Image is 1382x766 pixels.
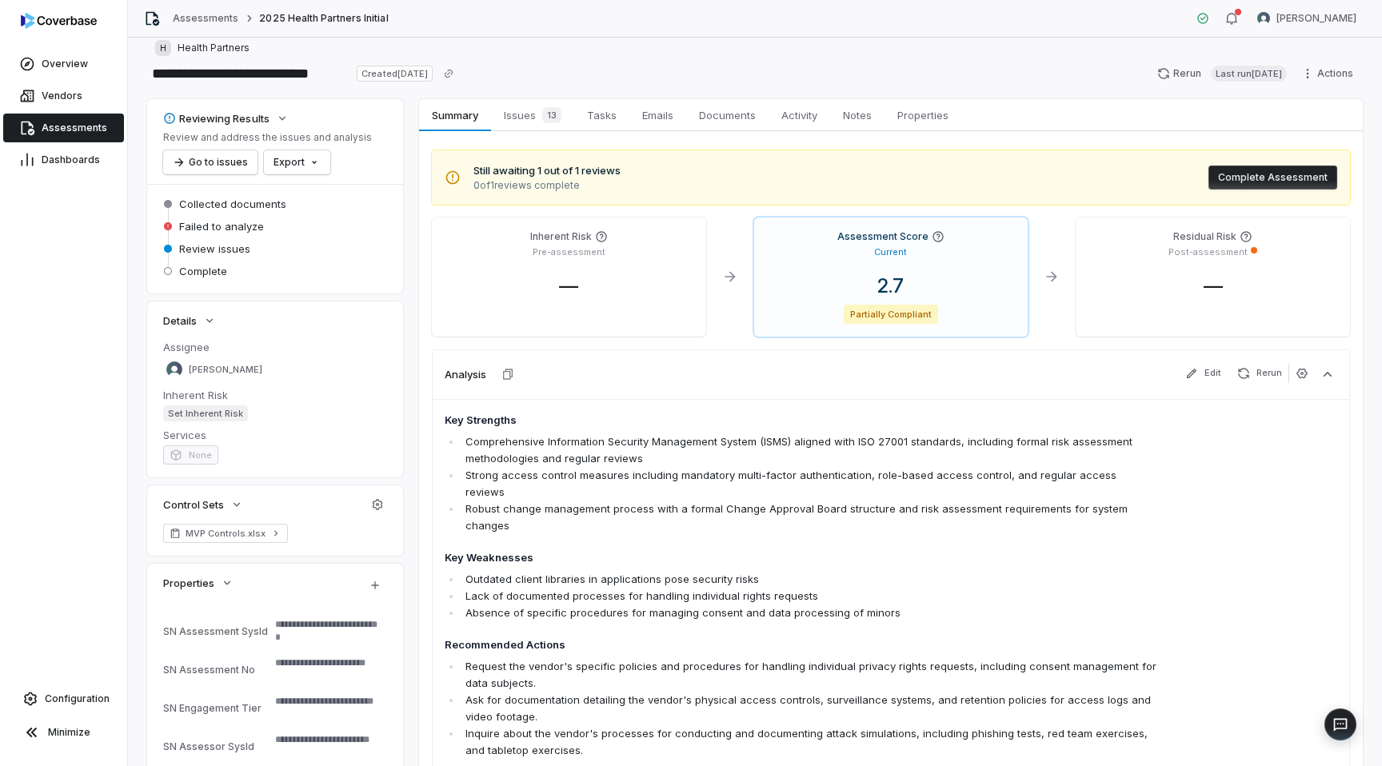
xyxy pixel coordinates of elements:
[163,524,288,543] a: MVP Controls.xlsx
[461,692,1159,725] li: Ask for documentation detailing the vendor's physical access controls, surveillance systems, and ...
[163,405,248,421] span: Set Inherent Risk
[461,658,1159,692] li: Request the vendor's specific policies and procedures for handling individual privacy rights requ...
[166,361,182,377] img: Sayantan Bhattacherjee avatar
[581,105,623,126] span: Tasks
[179,197,286,211] span: Collected documents
[42,58,88,70] span: Overview
[1276,12,1356,25] span: [PERSON_NAME]
[636,105,680,126] span: Emails
[6,684,121,713] a: Configuration
[473,179,621,192] span: 0 of 1 reviews complete
[461,571,1159,588] li: Outdated client libraries in applications pose security risks
[163,131,372,144] p: Review and address the issues and analysis
[163,111,270,126] div: Reviewing Results
[445,637,1159,653] h4: Recommended Actions
[42,90,82,102] span: Vendors
[425,105,484,126] span: Summary
[163,625,269,637] div: SN Assessment SysId
[542,107,561,123] span: 13
[461,467,1159,501] li: Strong access control measures including mandatory multi-factor authentication, role-based access...
[530,230,592,243] h4: Inherent Risk
[163,576,214,590] span: Properties
[693,105,762,126] span: Documents
[163,428,387,442] dt: Services
[179,241,250,256] span: Review issues
[497,104,568,126] span: Issues
[533,246,605,258] p: Pre-assessment
[150,34,254,62] button: HHealth Partners
[158,490,248,519] button: Control Sets
[158,306,221,335] button: Details
[445,367,486,381] h3: Analysis
[3,146,124,174] a: Dashboards
[837,105,878,126] span: Notes
[461,588,1159,604] li: Lack of documented processes for handling individual rights requests
[186,527,266,540] span: MVP Controls.xlsx
[1148,62,1296,86] button: RerunLast run[DATE]
[179,264,227,278] span: Complete
[1257,12,1270,25] img: Sayantan Bhattacherjee avatar
[163,740,269,752] div: SN Assessor SysId
[357,66,432,82] span: Created [DATE]
[1179,364,1228,383] button: Edit
[445,413,1159,429] h4: Key Strengths
[1168,246,1248,258] p: Post-assessment
[163,497,224,512] span: Control Sets
[163,150,258,174] button: Go to issues
[1191,274,1236,297] span: —
[3,50,124,78] a: Overview
[21,13,97,29] img: logo-D7KZi-bG.svg
[45,692,110,705] span: Configuration
[259,12,388,25] span: 2025 Health Partners Initial
[546,274,591,297] span: —
[865,274,917,297] span: 2.7
[163,313,197,328] span: Details
[1248,6,1366,30] button: Sayantan Bhattacherjee avatar[PERSON_NAME]
[48,726,90,739] span: Minimize
[445,550,1159,566] h4: Key Weaknesses
[461,725,1159,759] li: Inquire about the vendor's processes for conducting and documenting attack simulations, including...
[837,230,929,243] h4: Assessment Score
[775,105,824,126] span: Activity
[874,246,907,258] p: Current
[1231,364,1288,383] button: Rerun
[158,104,294,133] button: Reviewing Results
[434,59,463,88] button: Copy link
[163,388,387,402] dt: Inherent Risk
[891,105,955,126] span: Properties
[461,604,1159,621] li: Absence of specific procedures for managing consent and data processing of minors
[1173,230,1236,243] h4: Residual Risk
[3,114,124,142] a: Assessments
[163,340,387,354] dt: Assignee
[1211,66,1287,82] span: Last run [DATE]
[6,716,121,748] button: Minimize
[42,154,100,166] span: Dashboards
[1296,62,1363,86] button: Actions
[264,150,330,174] button: Export
[189,364,262,376] span: [PERSON_NAME]
[163,664,269,676] div: SN Assessment No
[461,433,1159,467] li: Comprehensive Information Security Management System (ISMS) aligned with ISO 27001 standards, inc...
[42,122,107,134] span: Assessments
[3,82,124,110] a: Vendors
[173,12,238,25] a: Assessments
[461,501,1159,534] li: Robust change management process with a formal Change Approval Board structure and risk assessmen...
[844,305,939,324] span: Partially Compliant
[1208,166,1337,190] button: Complete Assessment
[473,163,621,179] span: Still awaiting 1 out of 1 reviews
[163,702,269,714] div: SN Engagement Tier
[179,219,264,233] span: Failed to analyze
[158,569,238,597] button: Properties
[178,42,250,54] span: Health Partners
